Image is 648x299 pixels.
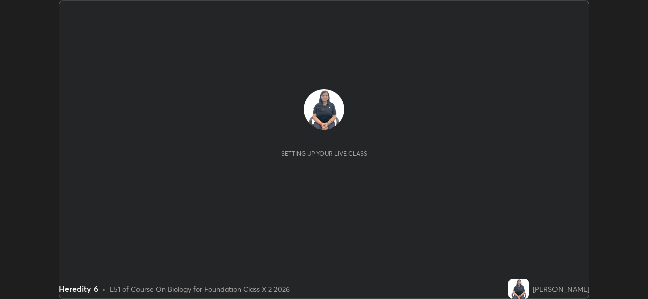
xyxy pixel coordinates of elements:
img: 62671c3b5aa1430591d40916ca8a771e.jpg [508,279,529,299]
div: • [102,284,106,294]
img: 62671c3b5aa1430591d40916ca8a771e.jpg [304,89,344,130]
div: L51 of Course On Biology for Foundation Class X 2 2026 [110,284,290,294]
div: [PERSON_NAME] [533,284,589,294]
div: Setting up your live class [281,150,367,157]
div: Heredity 6 [59,283,98,295]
